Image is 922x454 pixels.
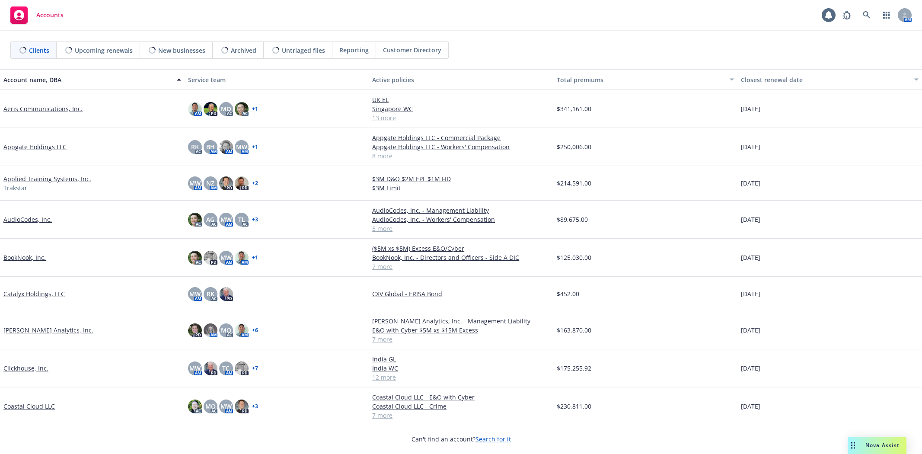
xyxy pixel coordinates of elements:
[372,335,550,344] a: 7 more
[741,402,760,411] span: [DATE]
[206,179,214,188] span: NZ
[205,402,216,411] span: MQ
[372,262,550,271] a: 7 more
[372,244,550,253] a: ($5M xs $5M) Excess E&O/Cyber
[235,400,249,413] img: photo
[741,289,760,298] span: [DATE]
[3,174,91,183] a: Applied Training Systems, Inc.
[858,6,875,24] a: Search
[222,364,230,373] span: TC
[188,400,202,413] img: photo
[204,251,217,265] img: photo
[339,45,369,54] span: Reporting
[7,3,67,27] a: Accounts
[158,46,205,55] span: New businesses
[3,183,27,192] span: Trakstar
[282,46,325,55] span: Untriaged files
[252,328,258,333] a: + 6
[235,323,249,337] img: photo
[372,253,550,262] a: BookNook, Inc. - Directors and Officers - Side A DIC
[188,102,202,116] img: photo
[231,46,256,55] span: Archived
[412,435,511,444] span: Can't find an account?
[741,215,760,224] span: [DATE]
[372,75,550,84] div: Active policies
[557,179,591,188] span: $214,591.00
[3,215,52,224] a: AudioCodes, Inc.
[372,402,550,411] a: Coastal Cloud LLC - Crime
[741,179,760,188] span: [DATE]
[557,402,591,411] span: $230,811.00
[206,142,215,151] span: BH
[219,287,233,301] img: photo
[3,142,67,151] a: Appgate Holdings LLC
[737,69,922,90] button: Closest renewal date
[3,364,48,373] a: Clickhouse, Inc.
[557,142,591,151] span: $250,006.00
[235,361,249,375] img: photo
[235,251,249,265] img: photo
[372,364,550,373] a: India WC
[372,373,550,382] a: 12 more
[3,104,83,113] a: Aeris Communications, Inc.
[372,113,550,122] a: 13 more
[75,46,133,55] span: Upcoming renewals
[189,179,201,188] span: MW
[553,69,738,90] button: Total premiums
[741,104,760,113] span: [DATE]
[741,75,909,84] div: Closest renewal date
[220,215,232,224] span: MW
[372,224,550,233] a: 5 more
[372,215,550,224] a: AudioCodes, Inc. - Workers' Compensation
[372,183,550,192] a: $3M Limit
[252,366,258,371] a: + 7
[372,151,550,160] a: 8 more
[252,181,258,186] a: + 2
[185,69,369,90] button: Service team
[372,104,550,113] a: Singapore WC
[475,435,511,443] a: Search for it
[235,176,249,190] img: photo
[3,253,46,262] a: BookNook, Inc.
[848,437,906,454] button: Nova Assist
[3,289,65,298] a: Catalyx Holdings, LLC
[741,142,760,151] span: [DATE]
[369,69,553,90] button: Active policies
[36,12,64,19] span: Accounts
[372,411,550,420] a: 7 more
[206,215,214,224] span: AG
[235,102,249,116] img: photo
[189,289,201,298] span: MW
[383,45,441,54] span: Customer Directory
[372,133,550,142] a: Appgate Holdings LLC - Commercial Package
[878,6,895,24] a: Switch app
[219,176,233,190] img: photo
[188,213,202,227] img: photo
[238,215,245,224] span: TL
[372,174,550,183] a: $3M D&O $2M EPL $1M FID
[29,46,49,55] span: Clients
[557,75,725,84] div: Total premiums
[204,323,217,337] img: photo
[372,206,550,215] a: AudioCodes, Inc. - Management Liability
[219,140,233,154] img: photo
[220,253,232,262] span: MW
[236,142,247,151] span: MW
[204,361,217,375] img: photo
[741,364,760,373] span: [DATE]
[204,102,217,116] img: photo
[848,437,858,454] div: Drag to move
[189,364,201,373] span: MW
[372,393,550,402] a: Coastal Cloud LLC - E&O with Cyber
[372,95,550,104] a: UK EL
[252,144,258,150] a: + 1
[252,106,258,112] a: + 1
[741,326,760,335] span: [DATE]
[3,402,55,411] a: Coastal Cloud LLC
[3,75,172,84] div: Account name, DBA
